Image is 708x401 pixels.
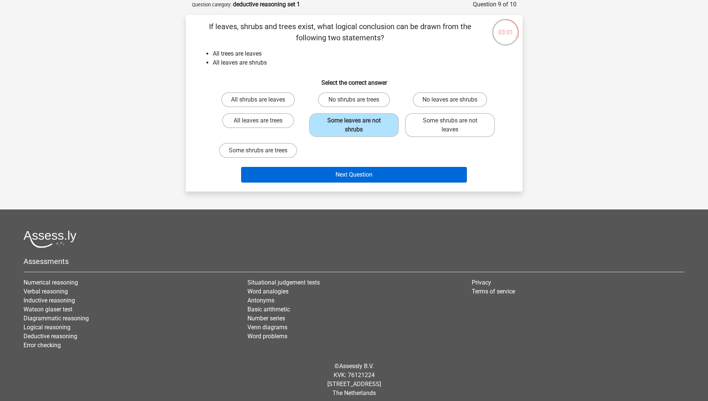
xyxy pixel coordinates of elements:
a: Word problems [247,333,287,340]
strong: deductive reasoning set 1 [233,1,300,8]
a: Error checking [24,342,61,349]
a: Basic arithmetic [247,306,290,313]
a: Word analogies [247,288,288,295]
a: Inductive reasoning [24,297,75,304]
button: Next Question [241,167,467,183]
a: Logical reasoning [24,324,71,331]
h5: Assessments [24,257,684,266]
a: Diagrammatic reasoning [24,315,89,322]
a: Deductive reasoning [24,333,77,340]
label: Some shrubs are not leaves [405,113,495,137]
a: Watson glaser test [24,306,72,313]
li: All leaves are shrubs [213,58,511,67]
a: Numerical reasoning [24,279,78,286]
li: All trees are leaves [213,49,511,58]
a: Privacy [472,279,491,286]
a: Venn diagrams [247,324,287,331]
h6: Select the correct answer [198,73,511,86]
label: All leaves are trees [222,113,294,128]
label: All shrubs are leaves [221,92,295,107]
label: No leaves are shrubs [413,92,487,107]
p: If leaves, shrubs and trees exist, what logical conclusion can be drawn from the following two st... [198,21,483,43]
label: Some leaves are not shrubs [309,113,399,137]
div: 03:01 [492,18,520,37]
a: Number series [247,315,285,322]
img: Assessly logo [24,230,77,248]
label: No shrubs are trees [318,92,390,107]
a: Situational judgement tests [247,279,320,286]
label: Some shrubs are trees [219,143,297,158]
small: Question category: [192,2,231,7]
a: Terms of service [472,288,515,295]
a: Verbal reasoning [24,288,68,295]
a: Antonyms [247,297,274,304]
a: Assessly B.V. [339,363,374,370]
